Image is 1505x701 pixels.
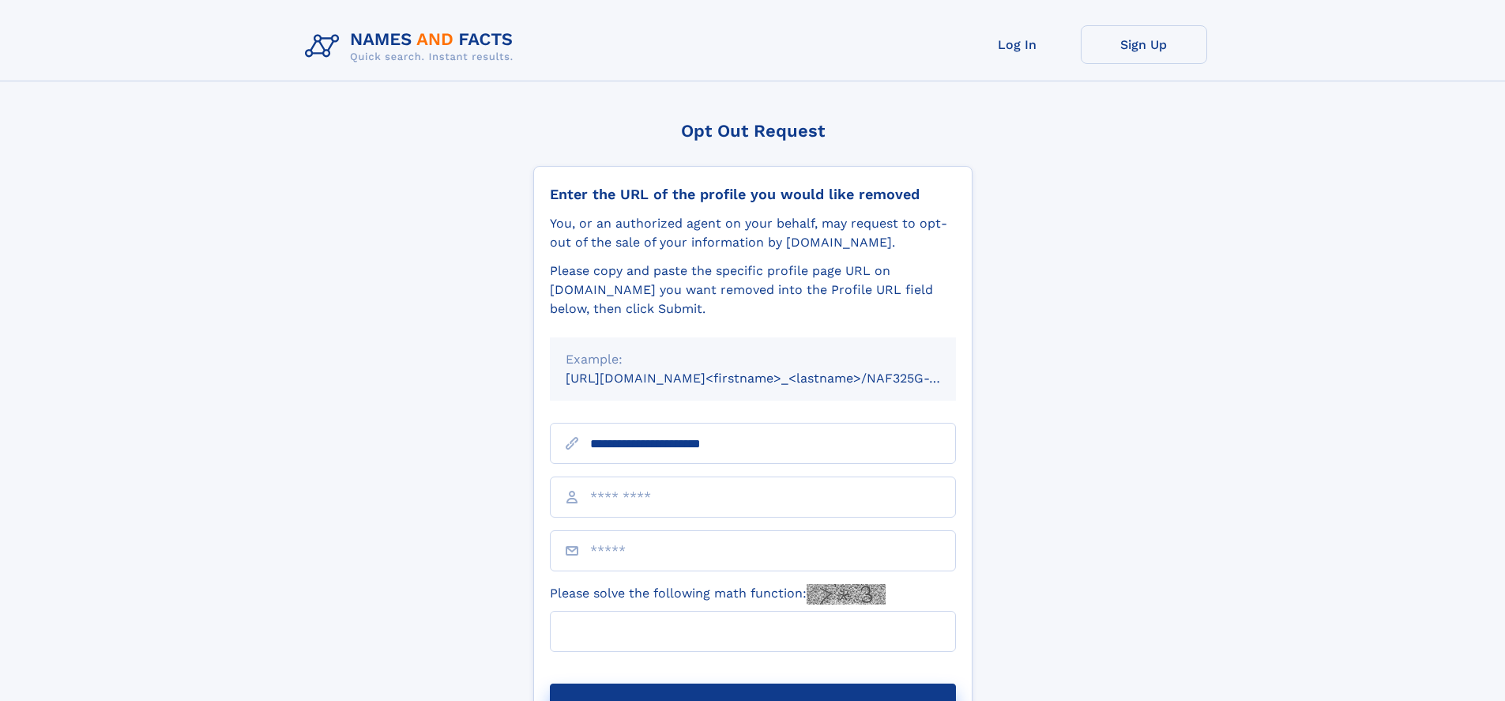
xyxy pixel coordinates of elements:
a: Sign Up [1081,25,1207,64]
div: Example: [566,350,940,369]
a: Log In [954,25,1081,64]
div: Enter the URL of the profile you would like removed [550,186,956,203]
small: [URL][DOMAIN_NAME]<firstname>_<lastname>/NAF325G-xxxxxxxx [566,371,986,386]
div: Please copy and paste the specific profile page URL on [DOMAIN_NAME] you want removed into the Pr... [550,262,956,318]
label: Please solve the following math function: [550,584,886,605]
div: You, or an authorized agent on your behalf, may request to opt-out of the sale of your informatio... [550,214,956,252]
img: Logo Names and Facts [299,25,526,68]
div: Opt Out Request [533,121,973,141]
